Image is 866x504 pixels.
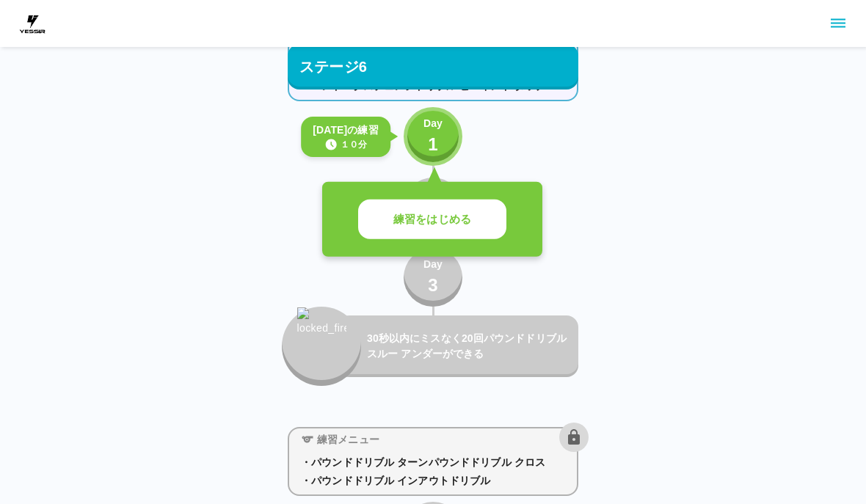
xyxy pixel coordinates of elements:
[367,331,572,362] p: 30秒以内にミスなく20回パウンドドリブル スルー アンダーができる
[393,211,471,228] p: 練習をはじめる
[423,116,443,131] p: Day
[297,307,346,368] img: locked_fire_icon
[301,455,565,470] p: ・パウンドドリブル ターンパウンドドリブル クロス
[301,473,565,489] p: ・パウンドドリブル インアウトドリブル
[299,56,367,78] p: ステージ6
[341,138,367,151] p: １０分
[826,11,851,36] button: sidemenu
[313,123,379,138] p: [DATE]の練習
[358,200,506,240] button: 練習をはじめる
[282,307,361,386] button: locked_fire_icon
[317,432,379,448] p: 練習メニュー
[428,131,438,158] p: 1
[404,107,462,166] button: Day1
[428,272,438,299] p: 3
[404,248,462,307] button: Day3
[423,257,443,272] p: Day
[18,9,47,38] img: dummy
